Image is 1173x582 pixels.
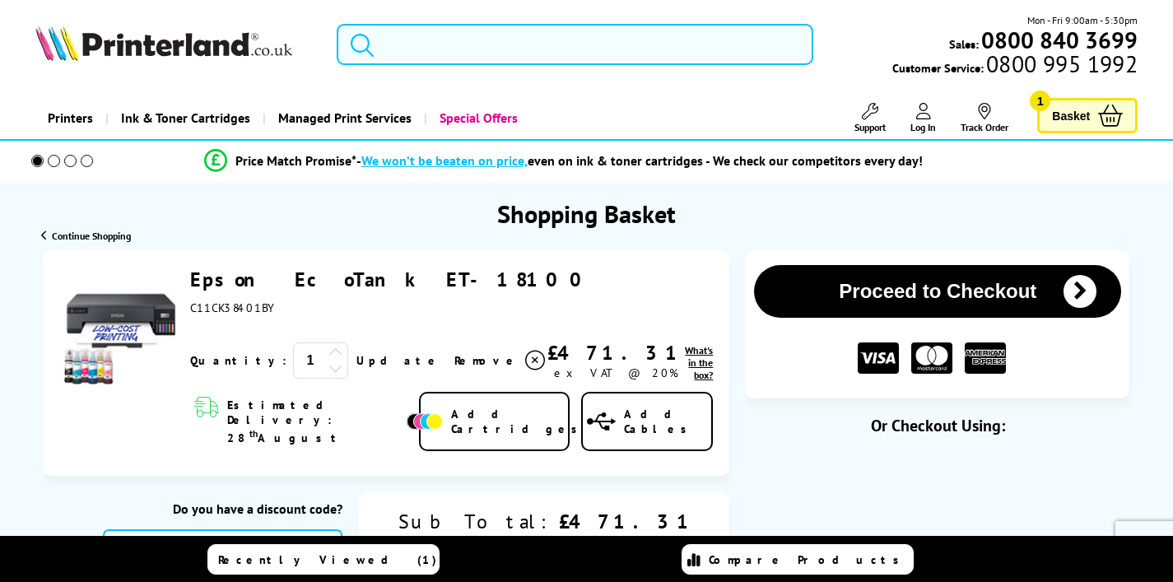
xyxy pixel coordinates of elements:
[105,97,263,139] a: Ink & Toner Cartridges
[965,342,1006,375] img: American Express
[52,230,131,242] span: Continue Shopping
[1052,105,1090,127] span: Basket
[981,25,1138,55] b: 0800 840 3699
[263,97,424,139] a: Managed Print Services
[552,509,696,534] div: £471.31
[190,267,593,292] a: Epson EcoTank ET-18100
[949,36,979,52] span: Sales:
[227,398,403,445] span: Estimated Delivery: 28 August
[685,344,713,381] a: lnk_inthebox
[35,25,316,64] a: Printerland Logo
[979,32,1138,48] a: 0800 840 3699
[911,342,952,375] img: MASTER CARD
[60,267,183,389] img: Epson EcoTank ET-18100
[554,365,678,380] span: ex VAT @ 20%
[984,56,1138,72] span: 0800 995 1992
[892,56,1138,76] span: Customer Service:
[103,501,343,517] div: Do you have a discount code?
[407,413,443,430] img: Add Cartridges
[624,407,712,436] span: Add Cables
[854,121,886,133] span: Support
[451,407,586,436] span: Add Cartridges
[41,230,131,242] a: Continue Shopping
[1030,91,1050,111] span: 1
[356,353,441,368] a: Update
[235,152,356,169] span: Price Match Promise*
[361,152,528,169] span: We won’t be beaten on price,
[392,509,552,534] div: Sub Total:
[103,529,343,574] input: Enter Discount Code...
[858,342,899,375] img: VISA
[218,552,437,567] span: Recently Viewed (1)
[497,198,676,230] h1: Shopping Basket
[1027,12,1138,28] span: Mon - Fri 9:00am - 5:30pm
[121,97,250,139] span: Ink & Toner Cartridges
[754,265,1121,318] button: Proceed to Checkout
[773,463,1102,500] iframe: PayPal
[1037,98,1138,133] a: Basket 1
[35,97,105,139] a: Printers
[454,348,547,373] a: Delete item from your basket
[961,103,1008,133] a: Track Order
[709,552,908,567] span: Compare Products
[910,103,936,133] a: Log In
[392,534,552,560] div: Delivery:
[547,340,685,365] div: £471.31
[854,103,886,133] a: Support
[552,534,696,560] div: FREE
[249,427,258,440] sup: th
[207,544,440,575] a: Recently Viewed (1)
[35,25,292,61] img: Printerland Logo
[454,353,519,368] span: Remove
[746,415,1129,436] div: Or Checkout Using:
[424,97,530,139] a: Special Offers
[190,353,286,368] span: Quantity:
[910,121,936,133] span: Log In
[8,147,1119,175] li: modal_Promise
[685,344,713,381] span: What's in the box?
[682,544,914,575] a: Compare Products
[356,152,923,169] div: - even on ink & toner cartridges - We check our competitors every day!
[190,300,279,315] span: C11CK38401BY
